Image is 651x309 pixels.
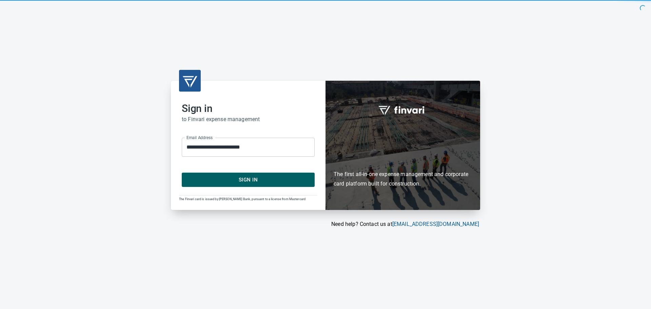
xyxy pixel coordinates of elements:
img: transparent_logo.png [182,73,198,89]
div: Finvari [325,81,480,210]
h6: The first all-in-one expense management and corporate card platform built for construction. [334,131,472,189]
span: The Finvari card is issued by [PERSON_NAME] Bank, pursuant to a license from Mastercard [179,197,305,201]
img: fullword_logo_white.png [377,102,428,118]
p: Need help? Contact us at [171,220,479,228]
a: [EMAIL_ADDRESS][DOMAIN_NAME] [392,221,479,227]
button: Sign In [182,173,315,187]
h2: Sign in [182,102,315,115]
h6: to Finvari expense management [182,115,315,124]
span: Sign In [189,175,307,184]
